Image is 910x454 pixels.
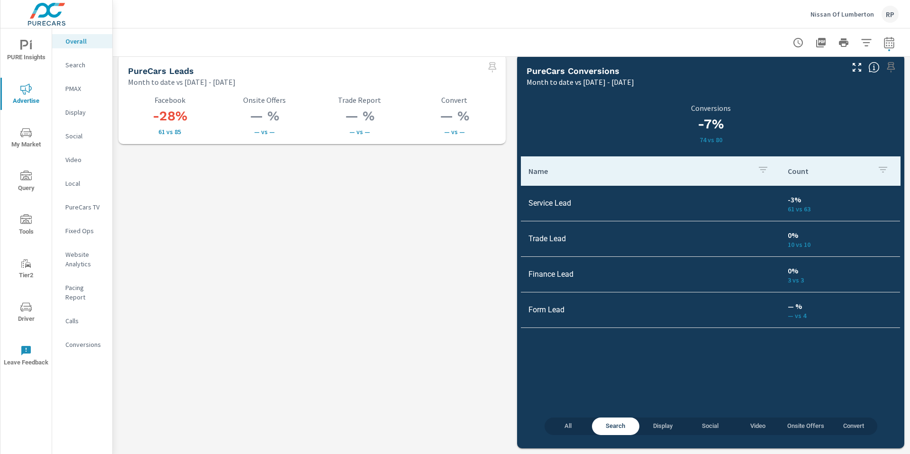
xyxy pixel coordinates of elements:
[52,337,112,352] div: Conversions
[645,421,681,432] span: Display
[788,194,892,205] p: -3%
[788,166,870,176] p: Count
[849,60,864,75] button: Make Fullscreen
[868,62,880,73] span: Understand conversion over the selected time range.
[692,421,728,432] span: Social
[521,191,780,215] td: Service Lead
[65,131,105,141] p: Social
[788,265,892,276] p: 0%
[3,40,49,63] span: PURE Insights
[413,96,496,104] p: Convert
[880,33,899,52] button: Select Date Range
[52,224,112,238] div: Fixed Ops
[485,60,500,75] span: Select a preset comparison range to save this widget
[788,241,892,248] p: 10 vs 10
[528,166,750,176] p: Name
[521,298,780,322] td: Form Lead
[836,421,872,432] span: Convert
[527,66,619,76] h5: PureCars Conversions
[318,108,401,124] h3: — %
[527,76,634,88] p: Month to date vs [DATE] - [DATE]
[52,247,112,271] div: Website Analytics
[52,281,112,304] div: Pacing Report
[65,202,105,212] p: PureCars TV
[223,96,306,104] p: Onsite Offers
[882,6,899,23] div: RP
[527,136,895,144] p: 74 vs 80
[52,58,112,72] div: Search
[128,66,194,76] h5: PureCars Leads
[883,60,899,75] span: Select a preset comparison range to save this widget
[3,301,49,325] span: Driver
[3,214,49,237] span: Tools
[810,10,874,18] p: Nissan Of Lumberton
[65,155,105,164] p: Video
[413,108,496,124] h3: — %
[318,96,401,104] p: Trade Report
[52,34,112,48] div: Overall
[65,179,105,188] p: Local
[52,314,112,328] div: Calls
[65,250,105,269] p: Website Analytics
[598,421,634,432] span: Search
[788,300,892,312] p: — %
[52,129,112,143] div: Social
[65,36,105,46] p: Overall
[223,128,306,136] p: — vs —
[3,258,49,281] span: Tier2
[128,108,211,124] h3: -28%
[65,108,105,117] p: Display
[811,33,830,52] button: "Export Report to PDF"
[3,83,49,107] span: Advertise
[128,96,211,104] p: Facebook
[740,421,776,432] span: Video
[52,105,112,119] div: Display
[52,153,112,167] div: Video
[65,84,105,93] p: PMAX
[223,108,306,124] h3: — %
[65,283,105,302] p: Pacing Report
[0,28,52,377] div: nav menu
[788,276,892,284] p: 3 vs 3
[3,171,49,194] span: Query
[527,104,895,112] p: Conversions
[65,316,105,326] p: Calls
[527,116,895,132] h3: -7%
[857,33,876,52] button: Apply Filters
[65,226,105,236] p: Fixed Ops
[550,421,586,432] span: All
[834,33,853,52] button: Print Report
[413,128,496,136] p: — vs —
[788,205,892,213] p: 61 vs 63
[787,421,824,432] span: Onsite Offers
[3,345,49,368] span: Leave Feedback
[788,312,892,319] p: — vs 4
[52,82,112,96] div: PMAX
[128,128,211,136] p: 61 vs 85
[788,229,892,241] p: 0%
[521,262,780,286] td: Finance Lead
[52,200,112,214] div: PureCars TV
[65,60,105,70] p: Search
[521,227,780,251] td: Trade Lead
[3,127,49,150] span: My Market
[128,76,236,88] p: Month to date vs [DATE] - [DATE]
[318,128,401,136] p: — vs —
[52,176,112,191] div: Local
[65,340,105,349] p: Conversions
